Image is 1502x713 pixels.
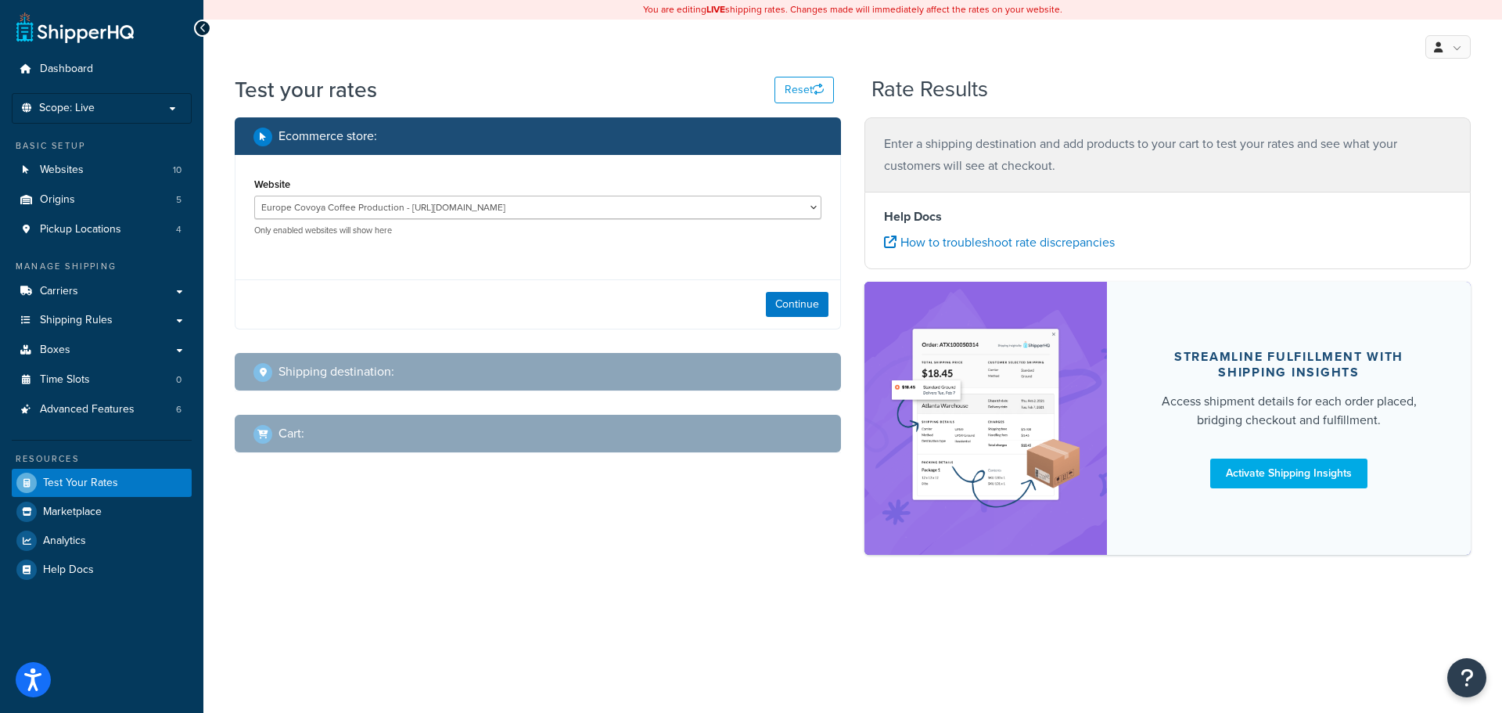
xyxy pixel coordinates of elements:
[12,527,192,555] a: Analytics
[40,63,93,76] span: Dashboard
[40,403,135,416] span: Advanced Features
[12,215,192,244] a: Pickup Locations4
[1144,349,1433,380] div: Streamline Fulfillment with Shipping Insights
[12,556,192,584] a: Help Docs
[235,74,377,105] h1: Test your rates
[12,452,192,466] div: Resources
[176,223,181,236] span: 4
[1144,392,1433,430] div: Access shipment details for each order placed, bridging checkout and fulfillment.
[12,306,192,335] a: Shipping Rules
[12,469,192,497] a: Test Your Rates
[766,292,828,317] button: Continue
[43,477,118,490] span: Test Your Rates
[40,344,70,357] span: Boxes
[176,403,181,416] span: 6
[1447,658,1486,697] button: Open Resource Center
[176,373,181,387] span: 0
[43,535,86,548] span: Analytics
[254,225,821,236] p: Only enabled websites will show here
[12,366,192,394] li: Time Slots
[39,102,95,115] span: Scope: Live
[12,156,192,185] a: Websites10
[278,427,304,441] h2: Cart :
[12,185,192,214] a: Origins5
[40,285,78,298] span: Carriers
[278,365,394,379] h2: Shipping destination :
[12,139,192,153] div: Basic Setup
[888,305,1083,531] img: feature-image-si-e24932ea9b9fcd0ff835db86be1ff8d589347e8876e1638d903ea230a36726be.png
[43,564,94,577] span: Help Docs
[12,156,192,185] li: Websites
[40,193,75,207] span: Origins
[706,2,725,16] b: LIVE
[40,373,90,387] span: Time Slots
[12,395,192,424] li: Advanced Features
[43,506,102,519] span: Marketplace
[12,55,192,84] a: Dashboard
[278,129,377,143] h2: Ecommerce store :
[254,178,290,190] label: Website
[176,193,181,207] span: 5
[12,498,192,526] a: Marketplace
[40,314,113,327] span: Shipping Rules
[1210,459,1367,488] a: Activate Shipping Insights
[12,185,192,214] li: Origins
[12,215,192,244] li: Pickup Locations
[12,277,192,306] a: Carriers
[884,207,1451,226] h4: Help Docs
[12,260,192,273] div: Manage Shipping
[12,395,192,424] a: Advanced Features6
[774,77,834,103] button: Reset
[871,77,988,102] h2: Rate Results
[12,336,192,365] a: Boxes
[173,164,181,177] span: 10
[40,223,121,236] span: Pickup Locations
[40,164,84,177] span: Websites
[12,366,192,394] a: Time Slots0
[884,133,1451,177] p: Enter a shipping destination and add products to your cart to test your rates and see what your c...
[884,233,1115,251] a: How to troubleshoot rate discrepancies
